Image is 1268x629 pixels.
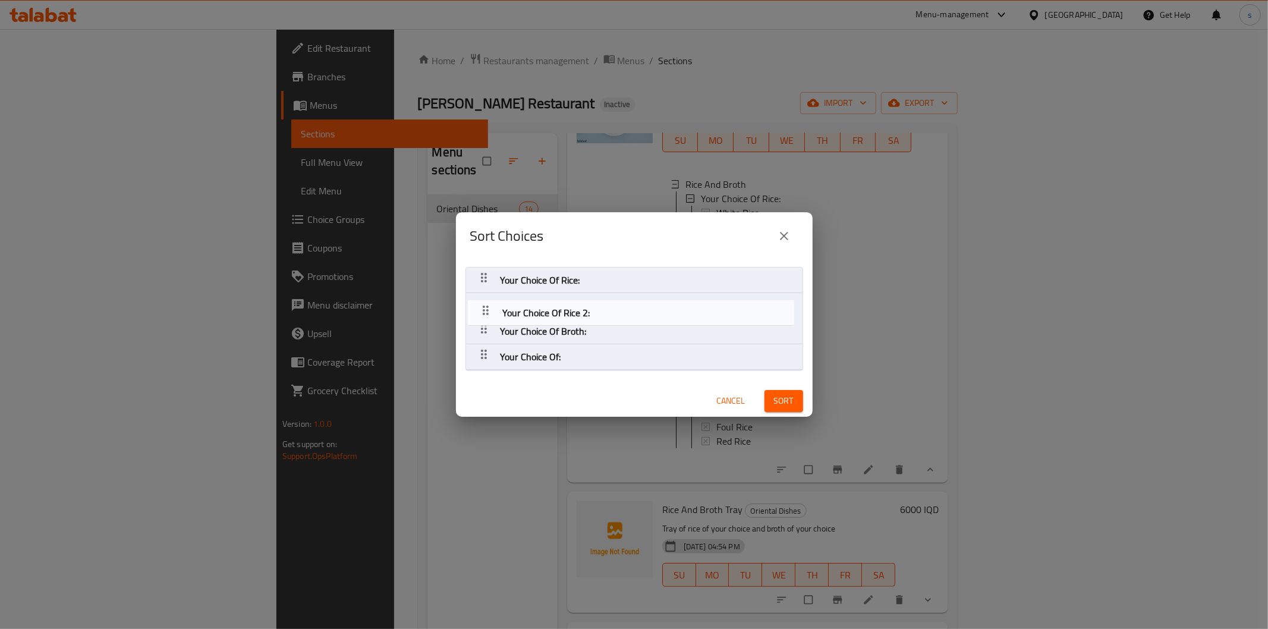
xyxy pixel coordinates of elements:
h2: Sort Choices [470,227,544,246]
button: Sort [764,390,803,412]
span: Sort [774,394,794,408]
button: Cancel [712,390,750,412]
span: Cancel [717,394,745,408]
button: close [770,222,798,250]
